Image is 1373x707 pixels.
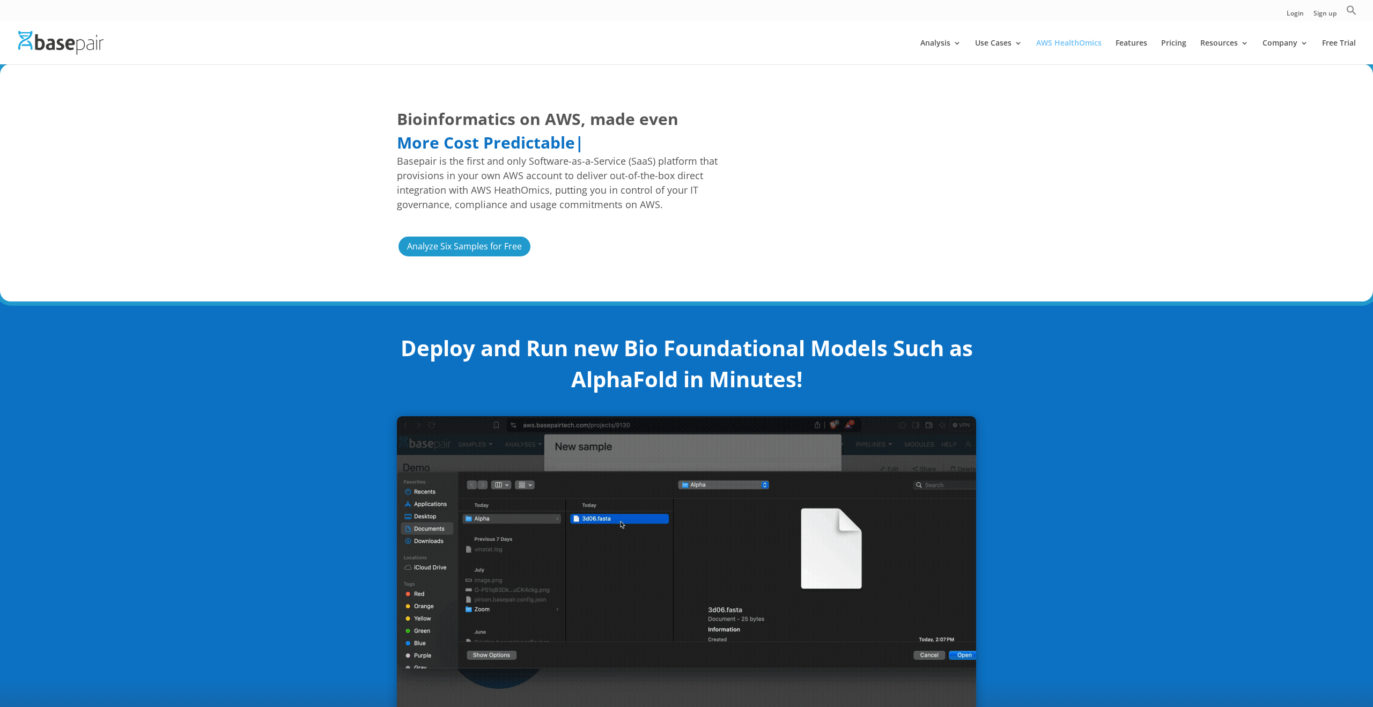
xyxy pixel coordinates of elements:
[1313,10,1337,21] a: Sign up
[1346,5,1357,21] a: Search Icon Link
[397,107,678,131] span: Bioinformatics on AWS, made even
[1319,653,1360,694] iframe: Drift Widget Chat Controller
[397,333,976,400] h2: Deploy and Run new Bio Foundational Models Such as AlphaFold in Minutes!
[1346,5,1357,16] svg: Search
[1287,10,1304,21] a: Login
[397,154,732,212] span: Basepair is the first and only Software-as-a-Service (SaaS) platform that provisions in your own ...
[397,131,575,153] span: More Cost Predictable
[920,39,961,64] a: Analysis
[975,39,1022,64] a: Use Cases
[397,235,532,258] a: Analyze Six Samples for Free
[1116,39,1147,64] a: Features
[1161,39,1186,64] a: Pricing
[1322,39,1356,64] a: Free Trial
[575,131,584,153] span: |
[1263,39,1308,64] a: Company
[1036,39,1102,64] a: AWS HealthOmics
[1200,39,1249,64] a: Resources
[764,107,976,227] iframe: Overcoming the Scientific and IT Challenges Associated with Scaling Omics Analysis | AWS Events
[18,31,104,54] img: Basepair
